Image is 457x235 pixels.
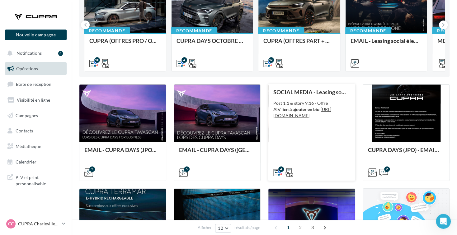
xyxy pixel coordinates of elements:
span: 2 [295,223,305,233]
div: 4 [58,51,63,56]
span: Boîte de réception [16,81,51,87]
div: 16 [268,57,274,63]
span: Afficher [198,225,212,231]
div: CUPRA DAYS OCTOBRE - SOME [177,38,248,50]
span: Opérations [16,66,38,71]
div: 4 [278,166,284,172]
a: Contacts [4,124,68,137]
div: CUPRA DAYS (JPO) - EMAIL + SMS [368,147,445,159]
div: 5 [89,166,95,172]
div: 2 [384,166,390,172]
a: Campagnes [4,109,68,122]
button: 12 [215,224,231,233]
div: Recommandé [258,27,304,34]
a: Calendrier [4,155,68,168]
div: EMAIL - CUPRA DAYS (JPO) Fleet Générique [84,147,161,159]
span: CC [8,221,14,227]
strong: //!// lien à ajouter en bio [273,107,319,112]
span: PLV et print personnalisable [16,173,64,187]
div: EMAIL - CUPRA DAYS ([GEOGRAPHIC_DATA]) Private Générique [179,147,256,159]
iframe: Intercom live chat [436,214,451,229]
button: Notifications 4 [4,47,65,60]
span: Médiathèque [16,144,41,149]
div: Post 1:1 & story 9:16 - Offre : [273,100,350,119]
span: résultats/page [234,225,260,231]
div: Recommandé [345,27,391,34]
button: Nouvelle campagne [5,30,67,40]
span: Campagnes [16,113,38,118]
span: Calendrier [16,159,36,164]
div: 5 [184,166,190,172]
a: CC CUPRA Charleville-[GEOGRAPHIC_DATA] [5,218,67,230]
div: 10 [94,57,100,63]
p: CUPRA Charleville-[GEOGRAPHIC_DATA] [18,221,59,227]
div: SOCIAL MEDIA - Leasing social électrique - CUPRA Born [273,89,350,95]
span: 3 [308,223,318,233]
a: Médiathèque [4,140,68,153]
div: CUPRA (OFFRES PRO / OCT) - SOCIAL MEDIA [89,38,161,50]
div: 4 [181,57,187,63]
div: Recommandé [171,27,217,34]
span: Notifications [16,50,42,56]
span: Visibilité en ligne [17,97,50,103]
a: Visibilité en ligne [4,94,68,107]
a: Boîte de réception [4,77,68,91]
div: EMAIL - Leasing social électrique - CUPRA Born One [351,38,422,50]
a: Opérations [4,62,68,75]
div: Recommandé [84,27,130,34]
a: PLV et print personnalisable [4,171,68,189]
span: 12 [218,226,223,231]
div: CUPRA (OFFRES PART + USP / OCT) - SOCIAL MEDIA [263,38,335,50]
span: 1 [283,223,293,233]
span: Contacts [16,128,33,133]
